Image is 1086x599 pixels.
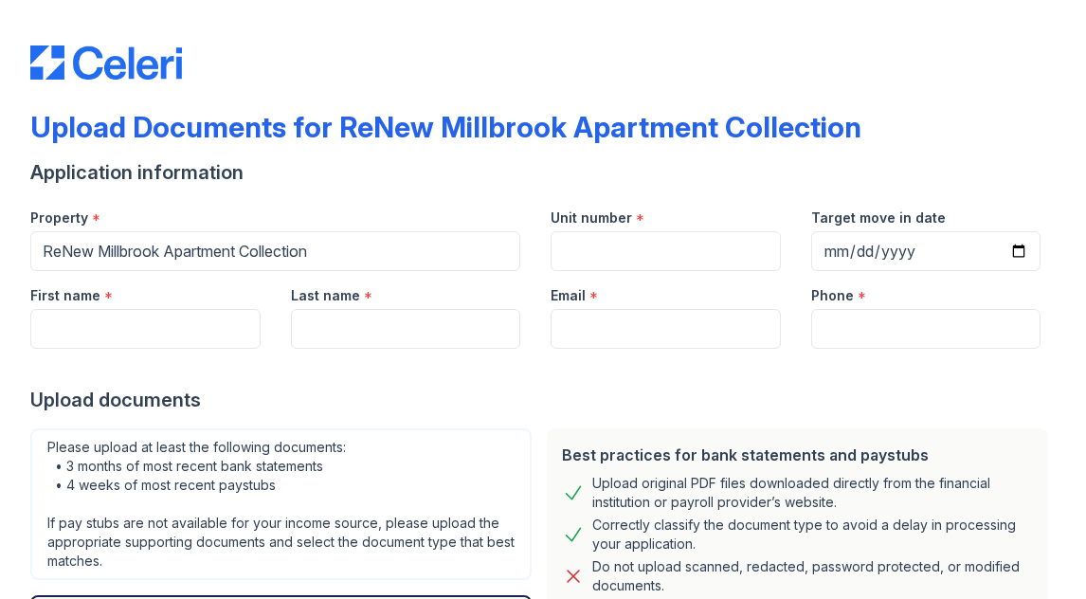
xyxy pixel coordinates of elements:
[811,209,946,227] label: Target move in date
[811,286,854,305] label: Phone
[30,209,88,227] label: Property
[30,110,861,144] div: Upload Documents for ReNew Millbrook Apartment Collection
[291,286,360,305] label: Last name
[551,286,586,305] label: Email
[30,45,182,80] img: CE_Logo_Blue-a8612792a0a2168367f1c8372b55b34899dd931a85d93a1a3d3e32e68fde9ad4.png
[30,159,1056,186] div: Application information
[562,444,1033,466] div: Best practices for bank statements and paystubs
[30,387,1056,413] div: Upload documents
[592,557,1033,595] div: Do not upload scanned, redacted, password protected, or modified documents.
[551,209,632,227] label: Unit number
[592,516,1033,554] div: Correctly classify the document type to avoid a delay in processing your application.
[30,428,532,580] div: Please upload at least the following documents: • 3 months of most recent bank statements • 4 wee...
[592,474,1033,512] div: Upload original PDF files downloaded directly from the financial institution or payroll provider’...
[30,286,100,305] label: First name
